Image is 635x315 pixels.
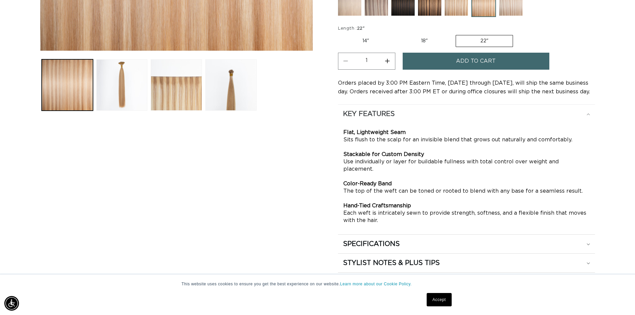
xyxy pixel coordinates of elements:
a: Learn more about our Cookie Policy. [340,282,412,286]
label: 14" [338,35,393,47]
iframe: Chat Widget [602,283,635,315]
span: 22" [357,26,365,31]
summary: KEY FEATURES [338,105,595,123]
summary: SPECIFICATIONS [338,235,595,253]
button: Load image 3 in gallery view [151,59,202,111]
strong: Color-Ready Band [343,181,392,186]
a: Accept [427,293,451,306]
h2: KEY FEATURES [343,110,395,118]
strong: Stackable for Custom Density [343,152,424,157]
label: 18" [397,35,452,47]
h2: SPECIFICATIONS [343,240,400,248]
strong: Flat, Lightweight Seam [343,130,406,135]
summary: STYLIST NOTES & PLUS TIPS [338,254,595,272]
button: Load image 2 in gallery view [96,59,148,111]
strong: Hand-Tied Craftsmanship [343,203,411,208]
p: Sits flush to the scalp for an invisible blend that grows out naturally and comfortably. Use indi... [343,129,590,224]
button: Add to cart [403,53,549,70]
h2: STYLIST NOTES & PLUS TIPS [343,259,440,267]
span: Orders placed by 3:00 PM Eastern Time, [DATE] through [DATE], will ship the same business day. Or... [338,80,590,94]
span: Add to cart [456,53,496,70]
legend: Length : [338,25,365,32]
button: Load image 1 in gallery view [42,59,93,111]
button: Load image 4 in gallery view [205,59,257,111]
div: Accessibility Menu [4,296,19,311]
label: 22" [456,35,513,47]
p: This website uses cookies to ensure you get the best experience on our website. [182,281,454,287]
